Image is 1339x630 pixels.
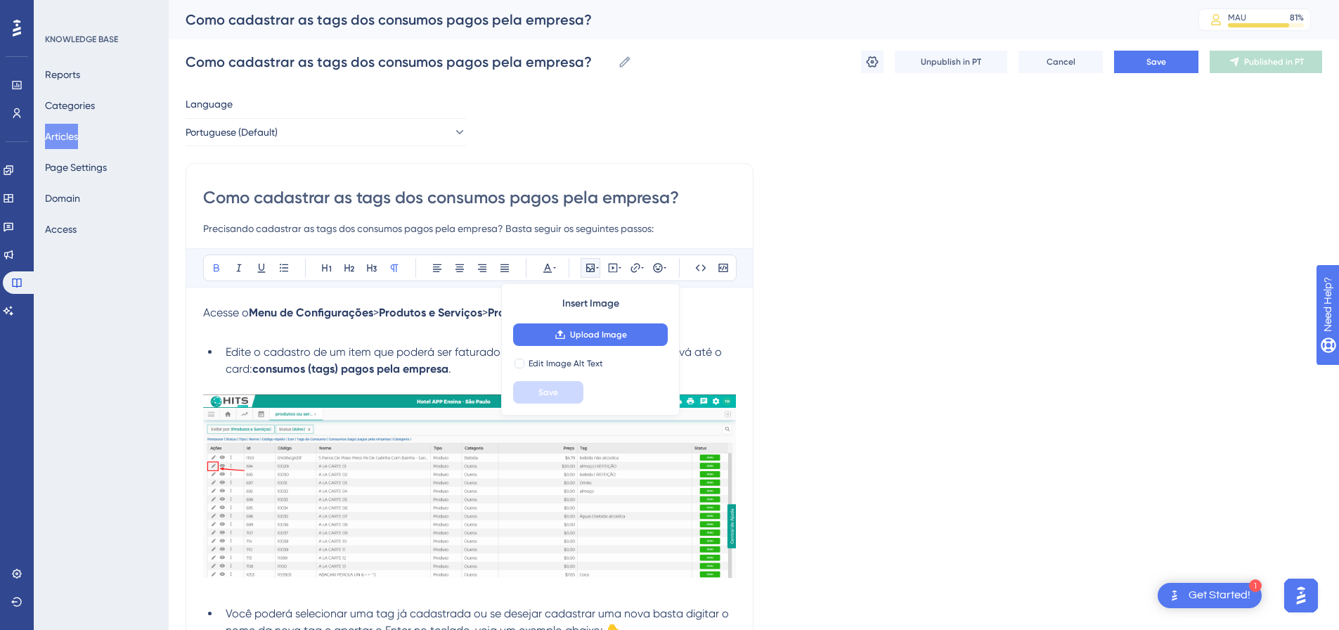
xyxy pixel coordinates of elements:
[203,306,249,319] span: Acesse o
[252,362,448,375] strong: consumos (tags) pagos pela empresa
[45,155,107,180] button: Page Settings
[1228,12,1246,23] div: MAU
[1290,12,1304,23] div: 81 %
[1018,51,1103,73] button: Cancel
[538,387,558,398] span: Save
[482,306,488,319] span: >
[1189,588,1250,603] div: Get Started!
[226,345,725,375] span: Edite o cadastro de um item que poderá ser faturado e com o auxilio barra de rolagem, vá até o card:
[488,306,598,319] strong: Produtos ou Serviços
[45,34,118,45] div: KNOWLEDGE BASE
[1158,583,1262,608] div: Open Get Started! checklist, remaining modules: 1
[33,4,88,20] span: Need Help?
[249,306,373,319] strong: Menu de Configurações
[203,186,736,209] input: Article Title
[186,52,612,72] input: Article Name
[1166,587,1183,604] img: launcher-image-alternative-text
[203,220,736,237] input: Article Description
[448,362,451,375] span: .
[379,306,482,319] strong: Produtos e Serviços
[45,217,77,242] button: Access
[45,93,95,118] button: Categories
[895,51,1007,73] button: Unpublish in PT
[1210,51,1322,73] button: Published in PT
[1249,579,1262,592] div: 1
[45,62,80,87] button: Reports
[1047,56,1075,67] span: Cancel
[373,306,379,319] span: >
[1280,574,1322,617] iframe: UserGuiding AI Assistant Launcher
[1114,51,1198,73] button: Save
[570,329,627,340] span: Upload Image
[45,124,78,149] button: Articles
[529,358,603,369] span: Edit Image Alt Text
[186,118,467,146] button: Portuguese (Default)
[562,295,619,312] span: Insert Image
[513,323,668,346] button: Upload Image
[513,381,583,404] button: Save
[45,186,80,211] button: Domain
[186,10,1163,30] div: Como cadastrar as tags dos consumos pagos pela empresa?
[1244,56,1304,67] span: Published in PT
[186,96,233,112] span: Language
[1146,56,1166,67] span: Save
[921,56,981,67] span: Unpublish in PT
[186,124,278,141] span: Portuguese (Default)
